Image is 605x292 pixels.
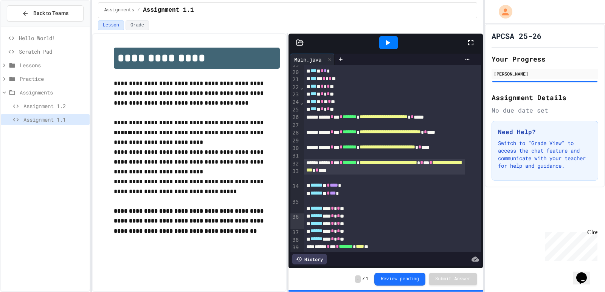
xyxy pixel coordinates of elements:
[362,276,365,282] span: /
[300,84,304,90] span: Fold line
[3,3,52,48] div: Chat with us now!Close
[19,34,87,42] span: Hello World!
[290,236,300,244] div: 38
[126,20,149,30] button: Grade
[492,31,541,41] h1: APCSA 25-26
[290,76,300,83] div: 21
[366,276,368,282] span: 1
[374,273,425,286] button: Review pending
[300,99,304,105] span: Fold line
[290,198,300,214] div: 35
[290,213,300,229] div: 36
[290,99,300,106] div: 24
[290,84,300,91] div: 22
[498,139,592,170] p: Switch to "Grade View" to access the chat feature and communicate with your teacher for help and ...
[290,129,300,137] div: 28
[19,48,87,56] span: Scratch Pad
[290,54,335,65] div: Main.java
[7,5,84,22] button: Back to Teams
[492,92,598,103] h2: Assignment Details
[20,88,87,96] span: Assignments
[290,152,300,160] div: 31
[290,56,325,63] div: Main.java
[290,91,300,99] div: 23
[492,54,598,64] h2: Your Progress
[498,127,592,136] h3: Need Help?
[23,102,87,110] span: Assignment 1.2
[290,137,300,145] div: 29
[290,252,300,259] div: 40
[435,276,471,282] span: Submit Answer
[292,254,327,264] div: History
[20,61,87,69] span: Lessons
[290,160,300,168] div: 32
[290,168,300,183] div: 33
[290,114,300,121] div: 26
[290,69,300,76] div: 20
[494,70,596,77] div: [PERSON_NAME]
[290,61,300,69] div: 19
[573,262,597,284] iframe: chat widget
[98,20,124,30] button: Lesson
[33,9,68,17] span: Back to Teams
[429,273,477,285] button: Submit Answer
[104,7,134,13] span: Assignments
[23,116,87,124] span: Assignment 1.1
[355,275,361,283] span: -
[290,229,300,236] div: 37
[290,145,300,152] div: 30
[542,229,597,261] iframe: chat widget
[290,183,300,198] div: 34
[143,6,194,15] span: Assignment 1.1
[492,106,598,115] div: No due date set
[290,122,300,129] div: 27
[290,106,300,114] div: 25
[491,3,514,20] div: My Account
[137,7,140,13] span: /
[20,75,87,83] span: Practice
[290,244,300,252] div: 39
